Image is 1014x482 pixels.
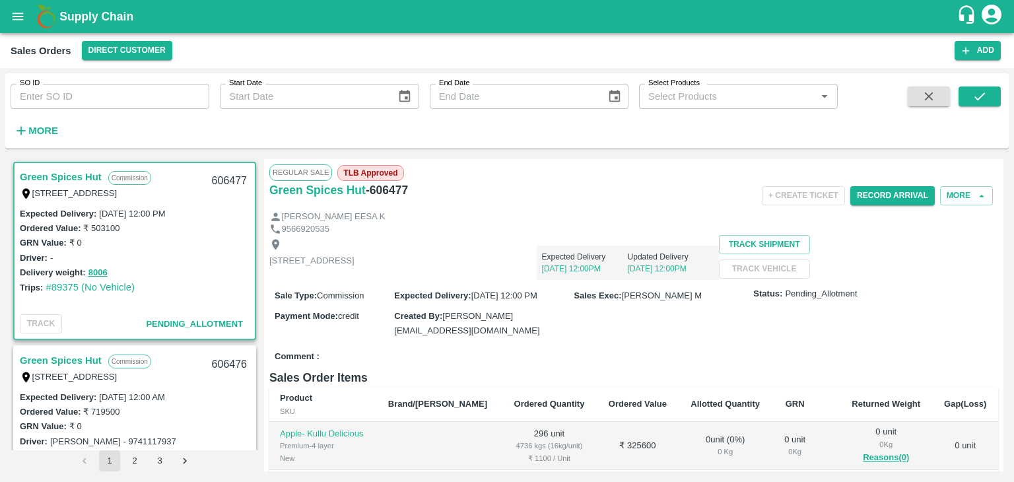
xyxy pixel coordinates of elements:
[753,288,782,300] label: Status:
[99,392,164,402] label: [DATE] 12:00 AM
[20,253,48,263] label: Driver:
[11,42,71,59] div: Sales Orders
[366,181,408,199] h6: - 606477
[275,291,317,300] label: Sale Type :
[317,291,364,300] span: Commission
[280,440,367,452] div: Premium-4 layer
[124,450,145,471] button: Go to page 2
[108,355,151,368] p: Commission
[269,181,366,199] a: Green Spices Hut
[609,399,667,409] b: Ordered Value
[11,120,61,142] button: More
[394,311,539,335] span: [PERSON_NAME][EMAIL_ADDRESS][DOMAIN_NAME]
[944,399,986,409] b: Gap(Loss)
[174,450,195,471] button: Go to next page
[691,399,760,409] b: Allotted Quantity
[149,450,170,471] button: Go to page 3
[83,407,119,417] label: ₹ 719500
[275,311,338,321] label: Payment Mode :
[648,78,700,88] label: Select Products
[20,267,86,277] label: Delivery weight:
[204,166,255,197] div: 606477
[20,352,102,369] a: Green Spices Hut
[957,5,980,28] div: customer-support
[88,265,108,281] button: 8006
[46,282,135,293] a: #89375 (No Vehicle)
[392,84,417,109] button: Choose date
[514,399,585,409] b: Ordered Quantity
[940,186,993,205] button: More
[597,422,679,470] td: ₹ 325600
[220,84,387,109] input: Start Date
[33,3,59,30] img: logo
[850,438,922,450] div: 0 Kg
[338,311,359,321] span: credit
[628,251,714,263] p: Updated Delivery
[394,291,471,300] label: Expected Delivery :
[28,125,58,136] strong: More
[512,440,586,452] div: 4736 kgs (16kg/unit)
[689,434,761,458] div: 0 unit ( 0 %)
[32,188,118,198] label: [STREET_ADDRESS]
[955,41,1001,60] button: Add
[980,3,1003,30] div: account of current user
[786,399,805,409] b: GRN
[719,235,810,254] button: Track Shipment
[83,223,119,233] label: ₹ 503100
[785,288,857,300] span: Pending_Allotment
[20,168,102,186] a: Green Spices Hut
[20,283,43,293] label: Trips:
[280,393,312,403] b: Product
[99,209,165,219] label: [DATE] 12:00 PM
[69,421,82,431] label: ₹ 0
[59,7,957,26] a: Supply Chain
[146,319,243,329] span: Pending_Allotment
[628,263,714,275] p: [DATE] 12:00PM
[269,368,998,387] h6: Sales Order Items
[542,251,628,263] p: Expected Delivery
[20,421,67,431] label: GRN Value:
[82,41,172,60] button: Select DC
[99,450,120,471] button: page 1
[337,165,403,181] span: TLB Approved
[816,88,833,105] button: Open
[69,238,82,248] label: ₹ 0
[280,428,367,440] p: Apple- Kullu Delicious
[430,84,597,109] input: End Date
[602,84,627,109] button: Choose date
[108,171,151,185] p: Commission
[574,291,621,300] label: Sales Exec :
[20,78,40,88] label: SO ID
[280,405,367,417] div: SKU
[275,351,320,363] label: Comment :
[59,10,133,23] b: Supply Chain
[20,436,48,446] label: Driver:
[689,446,761,458] div: 0 Kg
[20,223,81,233] label: Ordered Value:
[72,450,197,471] nav: pagination navigation
[782,434,807,458] div: 0 unit
[850,426,922,465] div: 0 unit
[20,392,96,402] label: Expected Delivery :
[852,399,920,409] b: Returned Weight
[20,238,67,248] label: GRN Value:
[502,422,597,470] td: 296 unit
[20,209,96,219] label: Expected Delivery :
[32,372,118,382] label: [STREET_ADDRESS]
[3,1,33,32] button: open drawer
[394,311,442,321] label: Created By :
[512,452,586,464] div: ₹ 1100 / Unit
[20,407,81,417] label: Ordered Value:
[88,449,108,464] button: 7258
[471,291,537,300] span: [DATE] 12:00 PM
[280,452,367,464] div: New
[388,399,487,409] b: Brand/[PERSON_NAME]
[50,436,176,446] label: [PERSON_NAME] - 9741117937
[439,78,469,88] label: End Date
[782,446,807,458] div: 0 Kg
[50,253,53,263] label: -
[204,349,255,380] div: 606476
[269,164,332,180] span: Regular Sale
[850,186,935,205] button: Record Arrival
